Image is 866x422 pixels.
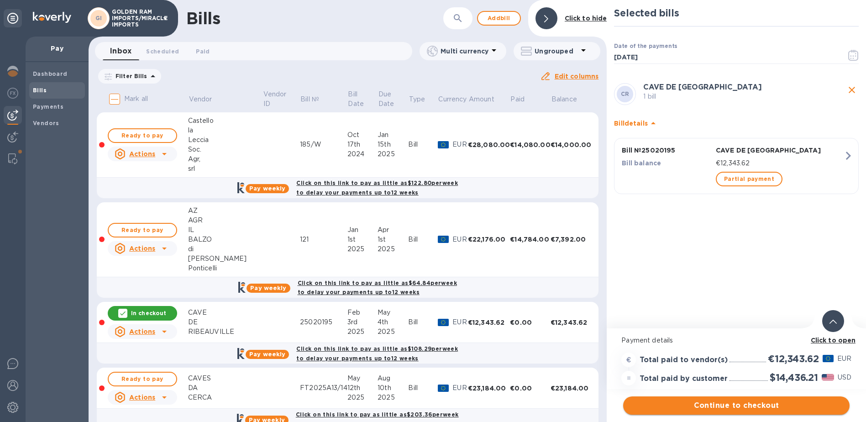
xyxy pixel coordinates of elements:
[716,172,782,186] button: Partial payment
[298,280,457,296] b: Click on this link to pay as little as $64.84 per week to delay your payments up to 12 weeks
[188,264,262,273] div: Ponticelli
[263,90,299,109] span: Vendor ID
[716,158,844,168] p: €12,343.62
[189,95,212,104] p: Vendor
[468,95,494,104] p: Amount
[188,145,262,154] div: Soc.
[409,95,437,104] span: Type
[249,185,285,192] b: Pay weekly
[622,158,712,168] p: Bill balance
[196,47,210,56] span: Paid
[188,327,262,337] div: RIBEAUVILLE
[188,116,262,126] div: Castello
[623,396,850,415] button: Continue to checkout
[468,140,510,149] div: €28,080.00
[551,95,577,104] p: Balance
[108,128,177,143] button: Ready to pay
[551,95,588,104] span: Balance
[347,327,378,337] div: 2025
[409,95,425,104] p: Type
[129,245,155,252] u: Actions
[301,95,331,104] span: Bill №
[837,354,851,364] p: EUR
[378,140,408,149] div: 15th
[378,374,408,383] div: Aug
[408,317,438,327] div: Bill
[347,317,378,327] div: 3rd
[378,244,408,254] div: 2025
[408,235,438,244] div: Bill
[186,9,220,28] h1: Bills
[551,318,592,327] div: €12,343.62
[378,90,396,109] p: Due Date
[124,94,148,104] p: Mark all
[378,383,408,393] div: 10th
[439,95,467,104] p: Currency
[347,140,378,149] div: 17th
[551,384,592,393] div: €23,184.00
[301,95,320,104] p: Bill №
[452,317,467,327] p: EUR
[33,120,59,127] b: Vendors
[188,393,262,402] div: CERCA
[188,308,262,317] div: CAVE
[511,95,525,104] p: Paid
[112,9,157,28] p: GOLDEN RAM IMPORTS/MIRACLE IMPORTS
[347,235,378,244] div: 1st
[300,235,347,244] div: 121
[408,383,438,393] div: Bill
[4,9,22,27] div: Unpin categories
[716,146,844,155] p: CAVE DE [GEOGRAPHIC_DATA]
[188,135,262,145] div: Leccia
[129,150,155,158] u: Actions
[347,244,378,254] div: 2025
[378,317,408,327] div: 4th
[300,317,347,327] div: 25020195
[468,384,510,393] div: €23,184.00
[640,356,728,364] h3: Total paid to vendor(s)
[643,92,845,101] p: 1 bill
[131,309,166,317] p: In checkout
[477,11,521,26] button: Addbill
[565,15,607,22] b: Click to hide
[188,254,262,264] div: [PERSON_NAME]
[347,374,378,383] div: May
[378,225,408,235] div: Apr
[188,225,262,235] div: IL
[249,351,285,358] b: Pay weekly
[724,174,774,185] span: Partial payment
[347,393,378,402] div: 2025
[33,44,81,53] p: Pay
[300,140,347,149] div: 185/W
[116,374,169,385] span: Ready to pay
[468,235,510,244] div: €22,176.00
[535,47,578,56] p: Ungrouped
[378,149,408,159] div: 2025
[510,318,551,327] div: €0.00
[378,327,408,337] div: 2025
[7,88,18,99] img: Foreign exchange
[296,179,458,196] b: Click on this link to pay as little as $122.80 per week to delay your payments up to 12 weeks
[116,130,169,141] span: Ready to pay
[614,120,647,127] b: Bill details
[188,235,262,244] div: BALZO
[33,70,68,77] b: Dashboard
[129,394,155,401] u: Actions
[621,90,630,97] b: CR
[452,235,467,244] p: EUR
[378,235,408,244] div: 1st
[263,90,288,109] p: Vendor ID
[348,90,377,109] span: Bill Date
[485,13,513,24] span: Add bill
[551,235,592,244] div: €7,392.00
[452,140,467,149] p: EUR
[468,95,506,104] span: Amount
[811,337,856,344] b: Click to open
[768,353,819,364] h2: €12,343.62
[621,336,851,345] p: Payment details
[622,146,712,155] p: Bill № 25020195
[614,7,859,19] h2: Selected bills
[621,371,636,385] div: =
[347,383,378,393] div: 12th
